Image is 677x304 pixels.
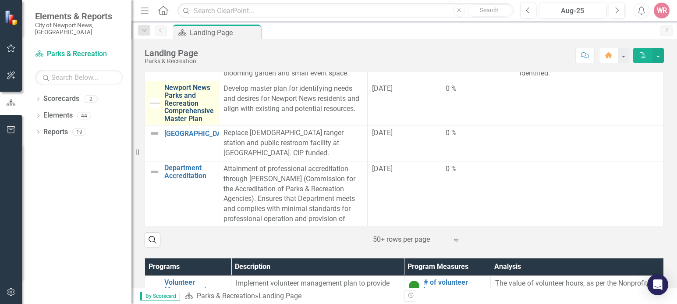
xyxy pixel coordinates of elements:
[35,11,123,21] span: Elements & Reports
[145,81,219,125] td: Double-Click to Edit Right Click for Context Menu
[145,48,198,58] div: Landing Page
[441,161,515,287] td: Double-Click to Edit
[446,164,510,174] div: 0 %
[4,10,20,25] img: ClearPoint Strategy
[84,95,98,103] div: 2
[177,3,513,18] input: Search ClearPoint...
[35,70,123,85] input: Search Below...
[164,279,227,302] a: Volunteer Management Program
[404,275,490,298] td: Double-Click to Edit Right Click for Context Menu
[164,84,214,122] a: Newport News Parks and Recreation Comprehensive Master Plan
[539,3,607,18] button: Aug-25
[654,3,670,18] button: WR
[409,281,419,291] img: On Target
[223,128,363,158] p: Replace [DEMOGRAPHIC_DATA] ranger station and public restroom facility at [GEOGRAPHIC_DATA]. CIP ...
[219,161,367,287] td: Double-Click to Edit
[197,292,255,300] a: Parks & Recreation
[219,81,367,125] td: Double-Click to Edit
[35,21,123,36] small: City of Newport News, [GEOGRAPHIC_DATA]
[43,94,79,104] a: Scorecards
[149,285,160,295] img: Not Defined
[149,98,160,108] img: Not Started
[515,161,664,287] td: Double-Click to Edit
[647,274,668,295] div: Open Intercom Messenger
[43,127,68,137] a: Reports
[367,81,441,125] td: Double-Click to Edit
[480,7,499,14] span: Search
[515,81,664,125] td: Double-Click to Edit
[77,112,91,119] div: 44
[223,164,363,284] p: Attainment of professional accreditation through [PERSON_NAME] (Commission for the Accreditation ...
[468,4,511,17] button: Search
[219,125,367,161] td: Double-Click to Edit
[372,84,393,93] span: [DATE]
[446,128,510,138] div: 0 %
[164,130,232,138] a: [GEOGRAPHIC_DATA]
[515,125,664,161] td: Double-Click to Edit
[367,125,441,161] td: Double-Click to Edit
[424,279,486,294] a: # of volunteer hours
[372,129,393,137] span: [DATE]
[149,128,160,139] img: Not Defined
[145,161,219,287] td: Double-Click to Edit Right Click for Context Menu
[140,292,180,300] span: By Scorecard
[145,58,198,64] div: Parks & Recreation
[164,164,214,179] a: Department Accreditation
[43,111,73,121] a: Elements
[190,27,259,38] div: Landing Page
[372,165,393,173] span: [DATE]
[446,84,510,94] div: 0 %
[542,6,604,16] div: Aug-25
[35,49,123,59] a: Parks & Recreation
[259,292,301,300] div: Landing Page
[184,291,398,301] div: »
[145,125,219,161] td: Double-Click to Edit Right Click for Context Menu
[149,167,160,177] img: Not Defined
[441,81,515,125] td: Double-Click to Edit
[367,161,441,287] td: Double-Click to Edit
[223,84,363,114] p: Develop master plan for identifying needs and desires for Newport News residents and align with e...
[72,129,86,136] div: 19
[441,125,515,161] td: Double-Click to Edit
